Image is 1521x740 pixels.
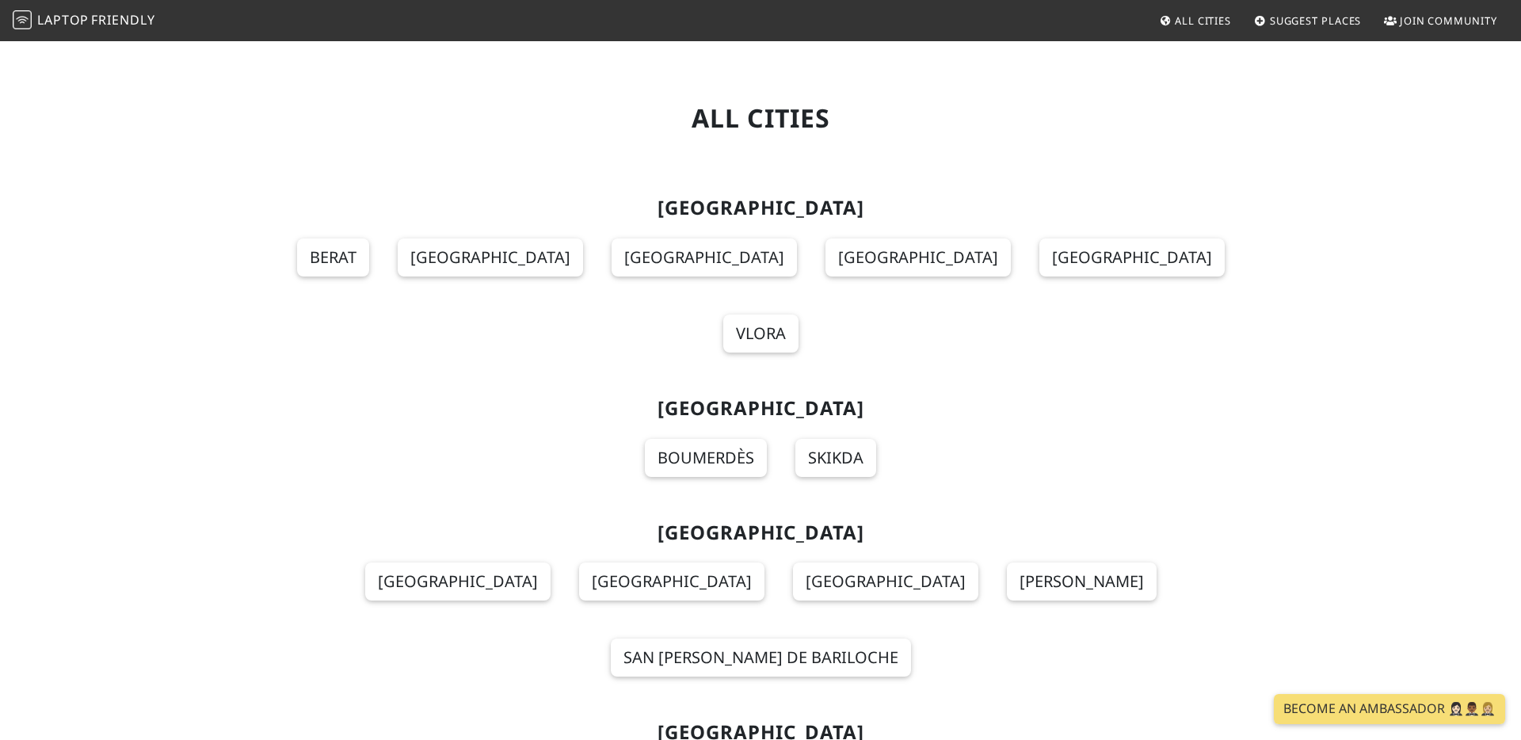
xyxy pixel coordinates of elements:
[247,196,1274,219] h2: [GEOGRAPHIC_DATA]
[37,11,89,29] span: Laptop
[795,439,876,477] a: Skikda
[91,11,154,29] span: Friendly
[1274,694,1505,724] a: Become an Ambassador 🤵🏻‍♀️🤵🏾‍♂️🤵🏼‍♀️
[611,639,911,677] a: San [PERSON_NAME] de Bariloche
[297,238,369,277] a: Berat
[1400,13,1497,28] span: Join Community
[579,563,764,601] a: [GEOGRAPHIC_DATA]
[612,238,797,277] a: [GEOGRAPHIC_DATA]
[398,238,583,277] a: [GEOGRAPHIC_DATA]
[1175,13,1231,28] span: All Cities
[1378,6,1504,35] a: Join Community
[13,7,155,35] a: LaptopFriendly LaptopFriendly
[247,397,1274,420] h2: [GEOGRAPHIC_DATA]
[793,563,978,601] a: [GEOGRAPHIC_DATA]
[1270,13,1362,28] span: Suggest Places
[645,439,767,477] a: Boumerdès
[365,563,551,601] a: [GEOGRAPHIC_DATA]
[723,315,799,353] a: Vlora
[247,521,1274,544] h2: [GEOGRAPHIC_DATA]
[825,238,1011,277] a: [GEOGRAPHIC_DATA]
[1153,6,1237,35] a: All Cities
[247,103,1274,133] h1: All Cities
[1007,563,1157,601] a: [PERSON_NAME]
[13,10,32,29] img: LaptopFriendly
[1039,238,1225,277] a: [GEOGRAPHIC_DATA]
[1248,6,1368,35] a: Suggest Places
